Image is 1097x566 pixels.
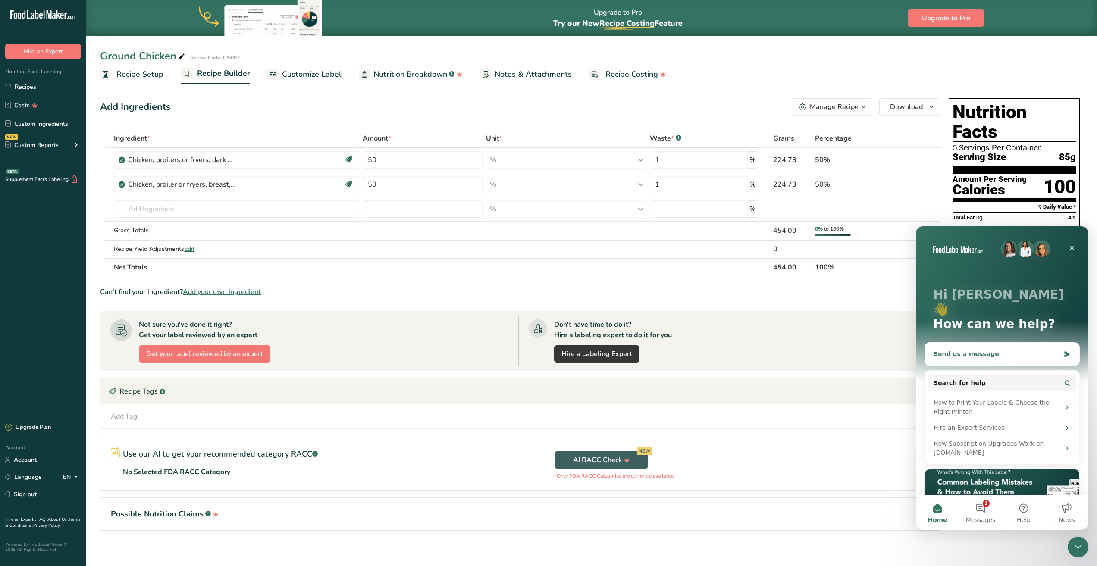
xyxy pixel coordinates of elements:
p: No Selected FDA RACC Category [123,467,230,477]
a: Nutrition Breakdown [359,65,463,84]
div: Custom Reports [5,141,59,150]
div: Recipe Tags [100,378,940,404]
span: Notes & Attachments [495,69,572,80]
span: Messages [50,291,80,297]
button: Download [879,98,940,116]
div: 454.00 [773,225,811,236]
span: 4% [1068,214,1076,221]
div: 224.73 [773,155,811,165]
span: Saturated Fat [959,225,992,231]
div: Upgrade to Pro [553,0,683,36]
div: EN [63,472,81,482]
th: Net Totals [112,258,771,276]
span: Grams [773,133,794,144]
button: Hire an Expert [5,44,81,59]
div: Can't find your ingredient? [100,287,940,297]
input: Add Ingredient [114,200,359,218]
div: 100 [1044,175,1076,198]
img: [Free Webinar] What's wrong with this Label? [9,243,163,303]
span: to 100% [824,225,844,232]
span: Percentage [815,133,852,144]
div: Not sure you've done it right? Get your label reviewed by an expert [139,319,257,340]
span: AI RACC Check [573,455,630,465]
span: Amount [363,133,391,144]
div: 5 Servings Per Container [953,144,1076,152]
p: *Only FDA RACC Categories are currently available [555,472,674,480]
a: Notes & Attachments [480,65,572,84]
div: Gross Totals [114,226,359,235]
span: Ingredient [114,133,150,144]
div: 50% [815,179,894,190]
span: Total Fat [953,214,975,221]
span: Help [101,291,115,297]
button: Messages [43,269,86,303]
span: Recipe Setup [116,69,163,80]
span: 0% [815,225,823,232]
div: Powered By FoodLabelMaker © 2025 All Rights Reserved [5,542,81,552]
button: Upgrade to Pro [908,9,984,27]
span: Upgrade to Pro [922,13,970,23]
span: Home [12,291,31,297]
button: AI RACC Check NEW [555,451,648,469]
iframe: Intercom live chat [1068,537,1088,557]
div: 0 [773,244,811,254]
a: Recipe Setup [100,65,163,84]
span: 85g [1059,152,1076,163]
th: 454.00 [771,258,813,276]
span: Add your own ingredient [183,287,261,297]
span: News [143,291,159,297]
div: NEW [637,447,652,455]
iframe: Intercom live chat [916,226,1088,530]
a: Recipe Costing [589,65,666,84]
span: 3g [976,214,982,221]
span: Download [890,102,923,112]
span: Try our New Feature [553,18,683,28]
h1: Nutrition Facts [953,102,1076,142]
div: 50% [815,155,894,165]
a: Terms & Conditions . [5,516,81,528]
span: 4% [1068,225,1076,231]
span: Edit [184,245,194,253]
div: Waste [650,133,681,144]
div: BETA [6,169,19,174]
a: Customize Label [267,65,342,84]
a: About Us . [48,516,69,522]
span: Recipe Builder [197,68,250,79]
div: Close [148,14,164,29]
h1: Possible Nutrition Claims [111,508,929,520]
span: Customize Label [282,69,342,80]
div: Recipe Code: CI5087 [190,54,240,62]
a: Recipe Builder [181,64,250,84]
div: Don't have time to do it? Hire a labeling expert to do it for you [554,319,672,340]
button: Help [86,269,129,303]
span: Serving Size [953,152,1006,163]
div: Add Ingredients [100,100,171,114]
div: Ground Chicken [100,48,187,64]
span: Recipe Costing [605,69,658,80]
div: 224.73 [773,179,811,190]
button: News [129,269,172,303]
a: FAQ . [38,516,48,522]
span: Recipe Costing [599,18,655,28]
span: Get your label reviewed by an expert [146,349,263,359]
div: Chicken, broilers or fryers, dark meat, thigh, meat only, raw [128,155,236,165]
a: Hire a Labeling Expert [554,345,639,363]
a: Hire an Expert . [5,516,36,522]
section: % Daily Value * [953,202,1076,212]
div: Upgrade Plan [5,423,51,432]
div: Amount Per Serving [953,175,1027,184]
